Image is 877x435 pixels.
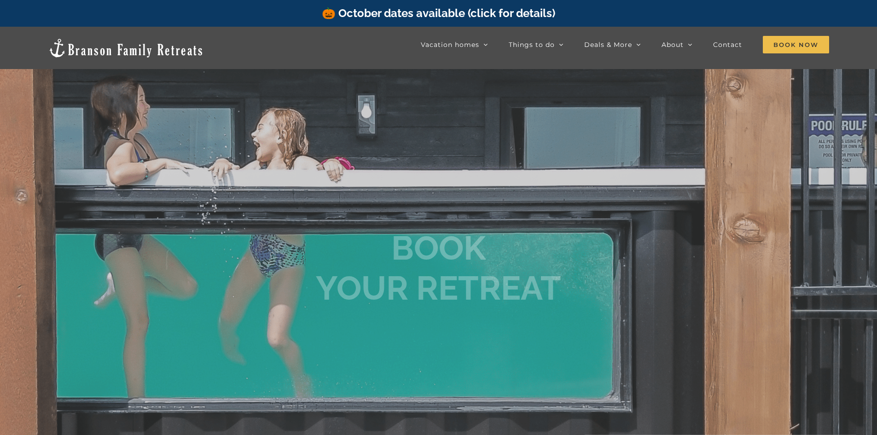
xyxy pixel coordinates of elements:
span: Contact [713,41,742,48]
span: Book Now [763,36,829,53]
a: Things to do [509,35,563,54]
b: BOOK YOUR RETREAT [316,228,561,307]
a: Vacation homes [421,35,488,54]
img: Branson Family Retreats Logo [48,38,204,58]
nav: Main Menu [421,35,829,54]
span: Things to do [509,41,555,48]
span: Deals & More [584,41,632,48]
span: About [662,41,684,48]
span: Vacation homes [421,41,479,48]
a: Deals & More [584,35,641,54]
a: About [662,35,692,54]
a: Book Now [763,35,829,54]
a: 🎃 October dates available (click for details) [322,6,555,20]
a: Contact [713,35,742,54]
